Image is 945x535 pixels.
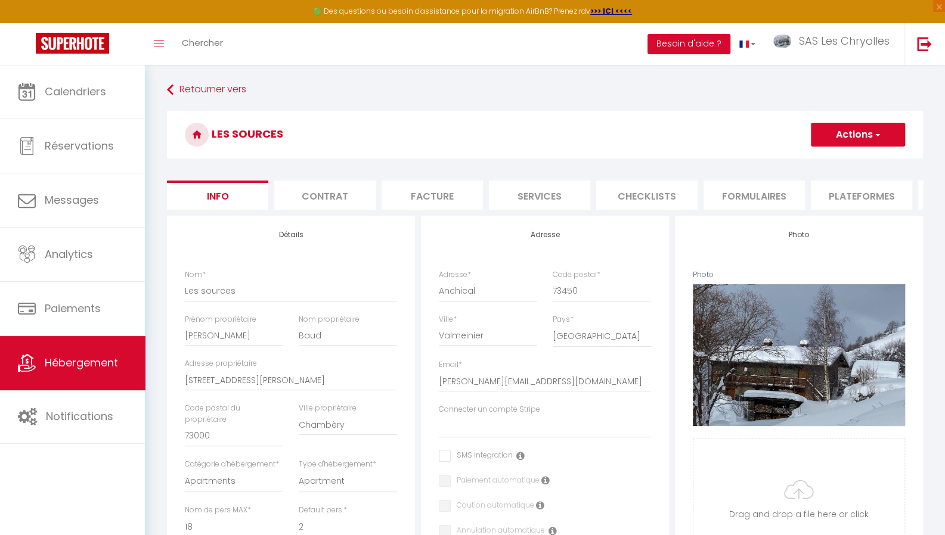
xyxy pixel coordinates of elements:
[45,84,106,99] span: Calendriers
[299,505,347,516] label: Default pers.
[45,301,101,316] span: Paiements
[489,181,590,210] li: Services
[811,181,912,210] li: Plateformes
[173,23,232,65] a: Chercher
[693,269,714,281] label: Photo
[45,192,99,207] span: Messages
[764,23,904,65] a: ... SAS Les Chryolles
[799,33,890,48] span: SAS Les Chryolles
[167,79,923,101] a: Retourner vers
[811,123,905,147] button: Actions
[185,231,397,239] h4: Détails
[451,475,540,488] label: Paiement automatique
[439,269,471,281] label: Adresse
[553,269,600,281] label: Code postal
[185,358,257,369] label: Adresse propriétaire
[167,111,923,158] h3: Les sources
[185,459,279,470] label: Catégorie d'hébergement
[439,231,651,239] h4: Adresse
[46,409,113,424] span: Notifications
[185,403,283,425] label: Code postal du propriétaire
[647,34,730,54] button: Besoin d'aide ?
[773,35,791,48] img: ...
[693,231,905,239] h4: Photo
[590,6,632,16] a: >>> ICI <<<<
[299,314,360,325] label: Nom propriétaire
[167,181,268,210] li: Info
[439,404,540,415] label: Connecter un compte Stripe
[185,314,256,325] label: Prénom propriétaire
[36,33,109,54] img: Super Booking
[185,269,206,281] label: Nom
[917,36,932,51] img: logout
[45,247,93,262] span: Analytics
[439,359,462,371] label: Email
[704,181,805,210] li: Formulaires
[274,181,376,210] li: Contrat
[45,355,118,370] span: Hébergement
[553,314,574,325] label: Pays
[439,314,457,325] label: Ville
[45,138,114,153] span: Réservations
[451,500,534,513] label: Caution automatique
[596,181,698,210] li: Checklists
[185,505,251,516] label: Nom de pers MAX
[382,181,483,210] li: Facture
[182,36,223,49] span: Chercher
[299,459,376,470] label: Type d'hébergement
[299,403,357,414] label: Ville propriétaire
